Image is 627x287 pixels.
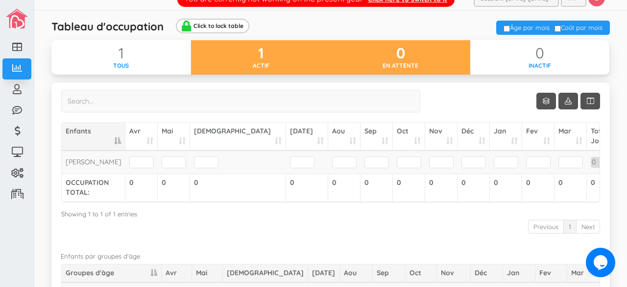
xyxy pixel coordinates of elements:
[567,264,600,283] th: Mar
[522,123,555,151] th: Fev: activate to sort column ascending
[192,264,223,283] th: Mai
[328,123,361,151] th: Aou: activate to sort column ascending
[373,264,406,283] th: Sep
[503,264,535,283] th: Jan
[393,123,425,151] th: Oct: activate to sort column ascending
[406,264,437,283] th: Oct
[125,123,158,151] th: Avr: activate to sort column ascending
[437,264,471,283] th: Nov
[425,123,458,151] th: Nov: activate to sort column ascending
[331,45,470,61] div: 0
[191,61,331,70] div: actif
[361,174,393,202] th: 0
[361,123,393,151] th: Sep: activate to sort column ascending
[62,264,162,283] th: Groupes d'àge
[470,45,609,61] div: 0
[535,264,567,283] th: Fev
[340,264,373,283] th: Aou
[62,151,125,174] td: [PERSON_NAME]
[51,21,262,33] h5: Tableau d'occupation
[470,61,609,70] div: inactif
[587,174,624,202] th: 0
[458,123,490,151] th: Déc: activate to sort column ascending
[458,174,490,202] th: 0
[125,174,158,202] th: 0
[308,264,339,283] th: Jul
[61,90,420,112] input: Search...
[490,123,522,151] th: Jan: activate to sort column ascending
[286,174,328,202] th: 0
[51,45,191,61] div: 1
[51,61,191,70] div: tous
[331,61,470,70] div: en attente
[62,123,125,151] th: Enfants: activate to sort column descending
[6,9,28,28] img: image
[552,23,605,32] div: Coût par mois
[162,264,192,283] th: Avr
[425,174,458,202] th: 0
[471,264,504,283] th: Déc
[490,174,522,202] th: 0
[393,174,425,202] th: 0
[586,248,617,277] iframe: chat widget
[522,174,555,202] th: 0
[190,174,286,202] th: 0
[576,220,600,234] a: Next
[61,206,600,219] div: Showing 1 to 1 of 1 entries
[190,123,286,151] th: Jui: activate to sort column ascending
[328,174,361,202] th: 0
[223,264,308,283] th: Jui
[158,174,190,202] th: 0
[191,45,331,61] div: 1
[563,220,577,234] a: 1
[193,23,243,29] div: Click to lock table
[587,123,624,151] th: Total Jours: activate to sort column ascending
[62,174,125,202] th: OCCUPATION TOTAL:
[54,252,607,261] div: Enfants par groupes d'àge
[158,123,190,151] th: Mai: activate to sort column ascending
[528,220,564,234] a: Previous
[555,123,587,151] th: Mar: activate to sort column ascending
[286,123,328,151] th: Jul: activate to sort column ascending
[555,174,587,202] th: 0
[501,23,552,32] div: Âge par mois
